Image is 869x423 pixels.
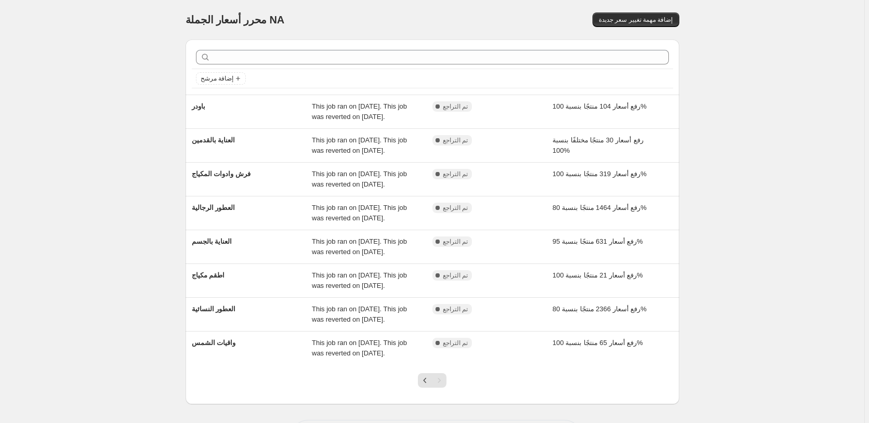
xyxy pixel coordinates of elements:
span: باودر [192,102,205,110]
span: تم التراجع [443,170,468,178]
span: رفع أسعار 2366 منتجًا بنسبة 80% [552,305,647,313]
span: تم التراجع [443,204,468,212]
span: العطور الرجالية [192,204,235,212]
span: تم التراجع [443,305,468,313]
span: This job ran on [DATE]. This job was reverted on [DATE]. [312,237,407,256]
span: تم التراجع [443,237,468,246]
span: إضافة مرشح [201,74,233,83]
span: فرش وادوات المكياج [192,170,251,178]
span: This job ran on [DATE]. This job was reverted on [DATE]. [312,305,407,323]
span: رفع أسعار 65 منتجًا بنسبة 100% [552,339,643,347]
span: This job ran on [DATE]. This job was reverted on [DATE]. [312,271,407,289]
span: تم التراجع [443,339,468,347]
span: رفع أسعار 319 منتجًا بنسبة 100% [552,170,647,178]
button: Previous [418,373,432,388]
span: رفع أسعار 21 منتجًا بنسبة 100% [552,271,643,279]
span: العناية بالقدمين [192,136,235,144]
span: This job ran on [DATE]. This job was reverted on [DATE]. [312,136,407,154]
button: إضافة مهمة تغيير سعر جديدة [592,12,679,27]
span: تم التراجع [443,271,468,280]
span: رفع أسعار 631 منتجًا بنسبة 95% [552,237,643,245]
span: رفع أسعار 1464 منتجًا بنسبة 80% [552,204,647,212]
span: رفع أسعار 104 منتجًا بنسبة 100% [552,102,647,110]
button: Add filter [196,72,246,85]
span: تم التراجع [443,136,468,144]
span: This job ran on [DATE]. This job was reverted on [DATE]. [312,170,407,188]
span: This job ran on [DATE]. This job was reverted on [DATE]. [312,102,407,121]
span: العطور النسائية [192,305,236,313]
span: محرر أسعار الجملة NA [186,14,285,25]
span: تم التراجع [443,102,468,111]
span: This job ran on [DATE]. This job was reverted on [DATE]. [312,339,407,357]
span: اطقم مكياج [192,271,225,279]
span: رفع أسعار 30 منتجًا مختلفًا بنسبة 100% [552,136,643,154]
span: واقيات الشمس [192,339,236,347]
span: This job ran on [DATE]. This job was reverted on [DATE]. [312,204,407,222]
span: العناية بالجسم [192,237,232,245]
span: إضافة مهمة تغيير سعر جديدة [599,16,673,24]
nav: Pagination [418,373,446,388]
